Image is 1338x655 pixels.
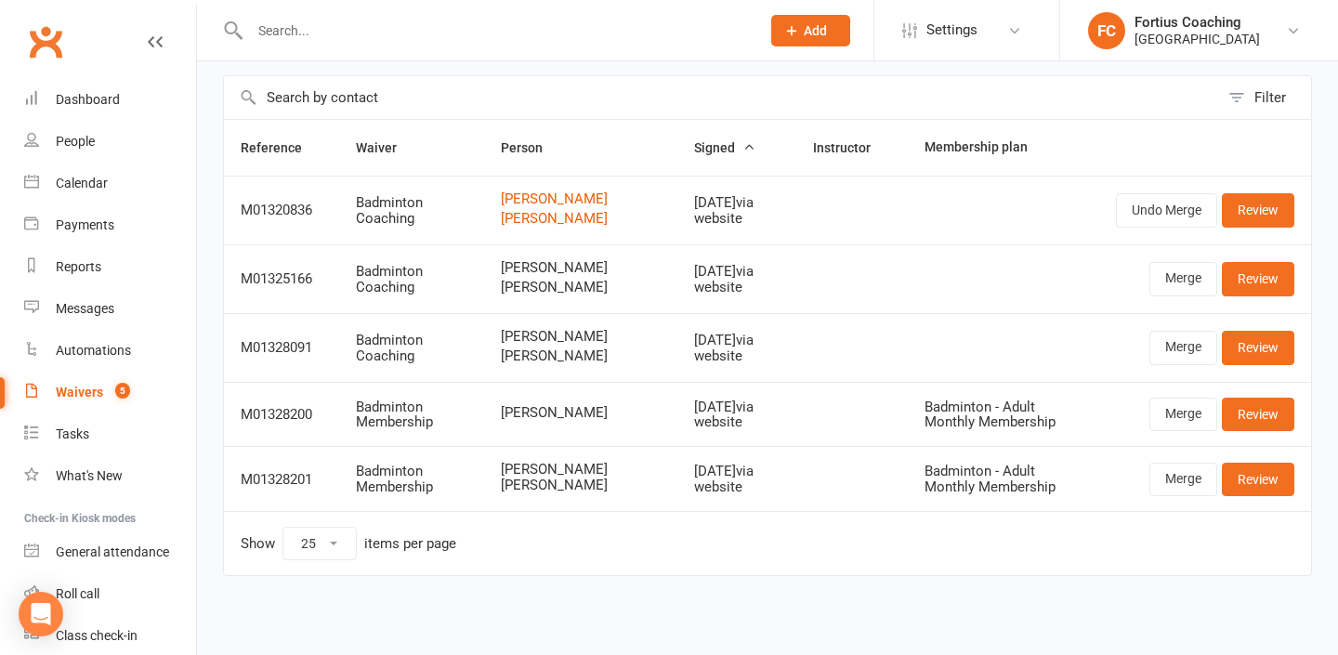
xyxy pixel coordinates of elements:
[241,527,456,560] div: Show
[926,9,977,51] span: Settings
[24,204,196,246] a: Payments
[501,329,661,345] span: [PERSON_NAME]
[356,137,417,159] button: Waiver
[356,400,467,430] div: Badminton Membership
[24,79,196,121] a: Dashboard
[1219,76,1311,119] button: Filter
[24,246,196,288] a: Reports
[56,586,99,601] div: Roll call
[24,330,196,372] a: Automations
[56,343,131,358] div: Automations
[224,76,1219,119] input: Search by contact
[694,400,780,430] div: [DATE] via website
[56,468,123,483] div: What's New
[1116,193,1217,227] button: Undo Merge
[241,140,322,155] span: Reference
[56,134,95,149] div: People
[241,271,322,287] div: M01325166
[501,191,661,207] a: [PERSON_NAME]
[694,464,780,494] div: [DATE] via website
[1088,12,1125,49] div: FC
[501,140,563,155] span: Person
[1222,398,1294,431] a: Review
[813,137,891,159] button: Instructor
[241,407,322,423] div: M01328200
[56,92,120,107] div: Dashboard
[356,333,467,363] div: Badminton Coaching
[501,260,661,276] span: [PERSON_NAME]
[24,121,196,163] a: People
[1222,193,1294,227] a: Review
[24,413,196,455] a: Tasks
[24,455,196,497] a: What's New
[501,348,661,364] span: [PERSON_NAME]
[244,18,747,44] input: Search...
[241,472,322,488] div: M01328201
[501,137,563,159] button: Person
[241,137,322,159] button: Reference
[771,15,850,46] button: Add
[813,140,891,155] span: Instructor
[24,372,196,413] a: Waivers 5
[1222,262,1294,295] a: Review
[56,385,103,400] div: Waivers
[501,462,661,492] span: [PERSON_NAME] [PERSON_NAME]
[56,259,101,274] div: Reports
[1222,463,1294,496] a: Review
[356,264,467,295] div: Badminton Coaching
[804,23,827,38] span: Add
[1135,14,1260,31] div: Fortius Coaching
[1149,398,1217,431] a: Merge
[24,531,196,573] a: General attendance kiosk mode
[501,280,661,295] span: [PERSON_NAME]
[1135,31,1260,47] div: [GEOGRAPHIC_DATA]
[364,536,456,552] div: items per page
[22,19,69,65] a: Clubworx
[56,628,138,643] div: Class check-in
[24,573,196,615] a: Roll call
[694,264,780,295] div: [DATE] via website
[501,211,661,227] a: [PERSON_NAME]
[694,137,755,159] button: Signed
[908,120,1099,176] th: Membership plan
[694,333,780,363] div: [DATE] via website
[24,288,196,330] a: Messages
[19,592,63,636] div: Open Intercom Messenger
[56,176,108,190] div: Calendar
[925,400,1082,430] div: Badminton - Adult Monthly Membership
[501,405,661,421] span: [PERSON_NAME]
[115,383,130,399] span: 5
[694,195,780,226] div: [DATE] via website
[56,426,89,441] div: Tasks
[694,140,755,155] span: Signed
[24,163,196,204] a: Calendar
[356,464,467,494] div: Badminton Membership
[925,464,1082,494] div: Badminton - Adult Monthly Membership
[1149,262,1217,295] a: Merge
[1149,331,1217,364] a: Merge
[241,340,322,356] div: M01328091
[241,203,322,218] div: M01320836
[1254,86,1286,109] div: Filter
[356,140,417,155] span: Waiver
[1222,331,1294,364] a: Review
[56,217,114,232] div: Payments
[56,301,114,316] div: Messages
[356,195,467,226] div: Badminton Coaching
[56,544,169,559] div: General attendance
[1149,463,1217,496] a: Merge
